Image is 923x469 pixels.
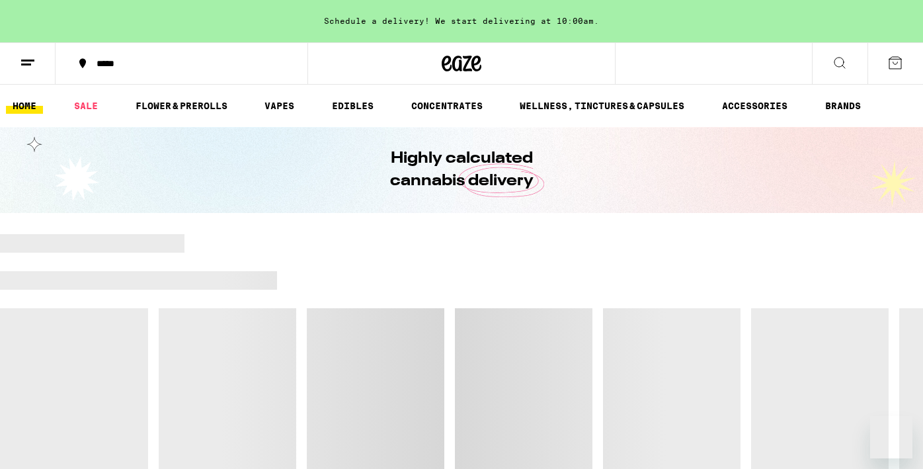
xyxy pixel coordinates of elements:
[6,98,43,114] a: HOME
[819,98,867,114] a: BRANDS
[870,416,912,458] iframe: Button to launch messaging window
[405,98,489,114] a: CONCENTRATES
[352,148,571,192] h1: Highly calculated cannabis delivery
[258,98,301,114] a: VAPES
[325,98,380,114] a: EDIBLES
[513,98,691,114] a: WELLNESS, TINCTURES & CAPSULES
[129,98,234,114] a: FLOWER & PREROLLS
[715,98,794,114] a: ACCESSORIES
[67,98,104,114] a: SALE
